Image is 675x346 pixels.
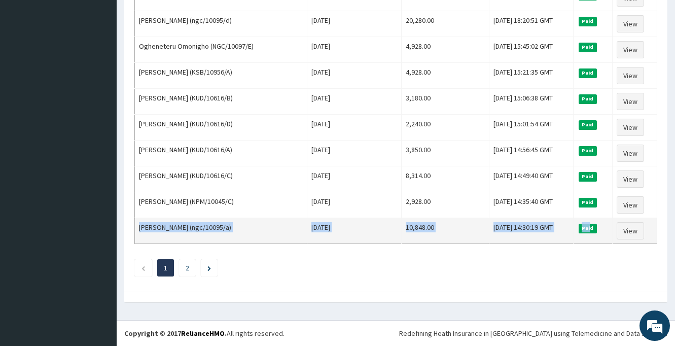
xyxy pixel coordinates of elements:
td: [DATE] [307,192,402,218]
td: [DATE] [307,166,402,192]
td: [DATE] [307,63,402,89]
td: [PERSON_NAME] (ngc/10095/d) [135,11,307,37]
span: Paid [579,43,597,52]
td: [PERSON_NAME] (ngc/10095/a) [135,218,307,244]
td: [PERSON_NAME] (NPM/10045/C) [135,192,307,218]
td: 4,928.00 [402,37,489,63]
a: Page 1 is your current page [164,263,167,272]
a: View [617,119,644,136]
td: [PERSON_NAME] (KUD/10616/A) [135,141,307,166]
td: [PERSON_NAME] (KUD/10616/C) [135,166,307,192]
td: [DATE] 15:06:38 GMT [489,89,573,115]
td: [DATE] 14:35:40 GMT [489,192,573,218]
td: [PERSON_NAME] (KUD/10616/D) [135,115,307,141]
footer: All rights reserved. [117,320,675,346]
a: View [617,41,644,58]
td: 3,180.00 [402,89,489,115]
a: View [617,15,644,32]
td: 20,280.00 [402,11,489,37]
span: We're online! [59,107,140,209]
img: d_794563401_company_1708531726252_794563401 [19,51,41,76]
td: [DATE] 15:45:02 GMT [489,37,573,63]
a: View [617,222,644,239]
td: [DATE] 18:20:51 GMT [489,11,573,37]
td: [PERSON_NAME] (KUD/10616/B) [135,89,307,115]
a: View [617,170,644,188]
td: Ogheneteru Omonigho (NGC/10097/E) [135,37,307,63]
td: 10,848.00 [402,218,489,244]
span: Paid [579,172,597,181]
a: View [617,93,644,110]
span: Paid [579,94,597,103]
span: Paid [579,224,597,233]
td: [DATE] 14:49:40 GMT [489,166,573,192]
td: [DATE] 14:56:45 GMT [489,141,573,166]
a: View [617,67,644,84]
td: [DATE] [307,141,402,166]
a: Next page [207,263,211,272]
td: 2,928.00 [402,192,489,218]
a: Previous page [141,263,146,272]
span: Paid [579,198,597,207]
td: [DATE] 15:21:35 GMT [489,63,573,89]
td: [DATE] [307,89,402,115]
span: Paid [579,17,597,26]
td: [DATE] 14:30:19 GMT [489,218,573,244]
div: Minimize live chat window [166,5,191,29]
td: 4,928.00 [402,63,489,89]
td: [DATE] [307,218,402,244]
td: 3,850.00 [402,141,489,166]
td: [PERSON_NAME] (KSB/10956/A) [135,63,307,89]
div: Chat with us now [53,57,170,70]
textarea: Type your message and hit 'Enter' [5,235,193,270]
a: View [617,145,644,162]
td: [DATE] [307,11,402,37]
a: RelianceHMO [181,329,225,338]
td: 2,240.00 [402,115,489,141]
td: 8,314.00 [402,166,489,192]
span: Paid [579,120,597,129]
td: [DATE] [307,115,402,141]
div: Redefining Heath Insurance in [GEOGRAPHIC_DATA] using Telemedicine and Data Science! [399,328,667,338]
span: Paid [579,146,597,155]
td: [DATE] 15:01:54 GMT [489,115,573,141]
a: Page 2 [186,263,189,272]
strong: Copyright © 2017 . [124,329,227,338]
td: [DATE] [307,37,402,63]
a: View [617,196,644,214]
span: Paid [579,68,597,78]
